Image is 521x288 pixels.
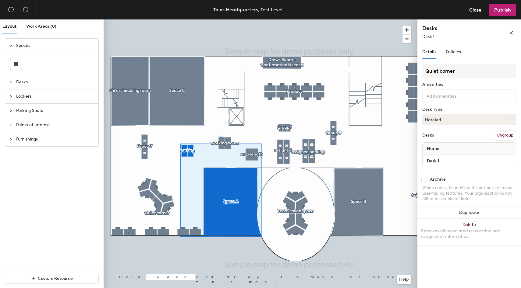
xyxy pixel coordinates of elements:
[421,228,517,239] div: Removes all associated reservation and assignment information
[494,7,511,13] span: Publish
[9,137,12,141] span: collapsed
[422,114,516,125] button: Hoteled
[5,274,99,283] button: Custom Resource
[16,89,95,103] span: Lockers
[16,75,95,89] span: Desks
[16,39,95,53] span: Spaces
[422,133,434,138] div: Desks
[469,7,481,13] span: Close
[425,92,480,99] input: Add amenities
[424,143,442,154] span: Name
[422,107,516,112] div: Desk Type
[422,185,516,202] div: When a desk is archived it's not active in any user-facing features. Your organization is not bil...
[397,275,411,284] button: Help
[422,34,434,39] span: Desk 1
[494,130,516,141] button: Ungroup
[422,49,436,54] span: Details
[9,123,12,127] span: collapsed
[464,4,487,16] button: Close
[424,157,515,165] input: Unnamed desk
[16,132,95,146] span: Furnishings
[9,44,12,47] span: expanded
[422,24,489,32] h4: Desks
[38,276,73,281] span: Custom Resource
[422,82,516,87] div: Amenities
[9,80,12,84] span: collapsed
[446,49,461,54] span: Policies
[8,6,14,12] span: undo
[489,4,516,16] button: Publish
[2,24,16,29] span: Layout
[417,206,521,219] button: Duplicate
[9,95,12,98] span: collapsed
[509,31,513,35] span: close
[16,118,95,132] span: Points of Interest
[16,104,95,118] span: Parking Spots
[430,177,446,182] div: Archive
[213,6,282,13] div: Talos Headquarters, Test Level
[19,4,32,16] button: Redo (⌘ + ⇧ + Z)
[9,109,12,113] span: collapsed
[417,219,521,245] button: DeleteRemoves all associated reservation and assignment information
[26,24,56,29] span: Work Areas (0)
[5,4,17,16] button: Undo (⌘ + Z)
